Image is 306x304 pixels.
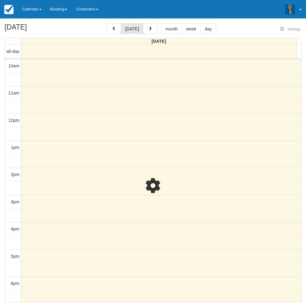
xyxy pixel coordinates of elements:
span: 6pm [11,281,19,286]
img: A3 [285,4,295,14]
button: [DATE] [121,23,143,34]
span: Settings [288,27,301,31]
span: 4pm [11,226,19,231]
span: 1pm [11,145,19,150]
span: 10am [8,63,19,68]
span: 3pm [11,199,19,204]
span: 11am [8,90,19,95]
button: Settings [276,25,304,34]
span: 2pm [11,172,19,177]
button: week [182,23,201,34]
span: 5pm [11,254,19,259]
img: checkfront-main-nav-mini-logo.png [4,5,14,14]
h2: [DATE] [5,23,82,35]
button: day [200,23,216,34]
button: month [161,23,182,34]
span: all-day [6,49,19,54]
span: [DATE] [152,39,166,44]
span: 12pm [8,118,19,123]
